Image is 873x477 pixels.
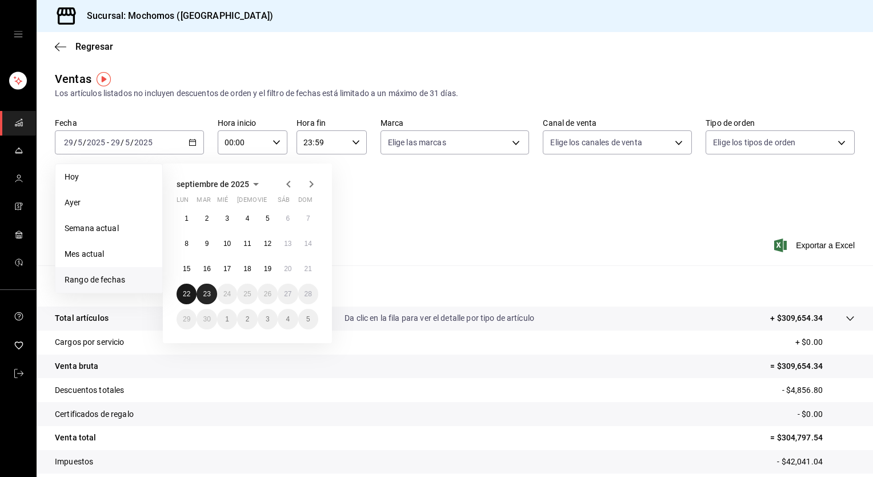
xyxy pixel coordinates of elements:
[86,138,106,147] input: ----
[177,233,197,254] button: 8 de septiembre de 2025
[345,312,534,324] p: Da clic en la fila para ver el detalle por tipo de artículo
[381,119,530,127] label: Marca
[177,284,197,304] button: 22 de septiembre de 2025
[284,265,291,273] abbr: 20 de septiembre de 2025
[237,196,305,208] abbr: jueves
[782,384,855,396] p: - $4,856.80
[197,233,217,254] button: 9 de septiembre de 2025
[298,233,318,254] button: 14 de septiembre de 2025
[63,138,74,147] input: --
[298,196,313,208] abbr: domingo
[286,214,290,222] abbr: 6 de septiembre de 2025
[770,312,823,324] p: + $309,654.34
[776,238,855,252] button: Exportar a Excel
[197,259,217,279] button: 16 de septiembre de 2025
[243,290,251,298] abbr: 25 de septiembre de 2025
[177,196,189,208] abbr: lunes
[278,208,298,229] button: 6 de septiembre de 2025
[185,214,189,222] abbr: 1 de septiembre de 2025
[298,259,318,279] button: 21 de septiembre de 2025
[65,197,153,209] span: Ayer
[177,180,249,189] span: septiembre de 2025
[305,290,312,298] abbr: 28 de septiembre de 2025
[777,456,855,468] p: - $42,041.04
[130,138,134,147] span: /
[278,259,298,279] button: 20 de septiembre de 2025
[258,259,278,279] button: 19 de septiembre de 2025
[237,309,257,329] button: 2 de octubre de 2025
[203,290,210,298] abbr: 23 de septiembre de 2025
[110,138,121,147] input: --
[388,137,446,148] span: Elige las marcas
[97,72,111,86] img: Tooltip marker
[65,222,153,234] span: Semana actual
[298,309,318,329] button: 5 de octubre de 2025
[706,119,855,127] label: Tipo de orden
[55,384,124,396] p: Descuentos totales
[197,196,210,208] abbr: martes
[795,336,855,348] p: + $0.00
[264,240,271,248] abbr: 12 de septiembre de 2025
[177,309,197,329] button: 29 de septiembre de 2025
[298,208,318,229] button: 7 de septiembre de 2025
[713,137,795,148] span: Elige los tipos de orden
[237,259,257,279] button: 18 de septiembre de 2025
[134,138,153,147] input: ----
[543,119,692,127] label: Canal de venta
[770,360,855,372] p: = $309,654.34
[197,309,217,329] button: 30 de septiembre de 2025
[197,208,217,229] button: 2 de septiembre de 2025
[218,119,287,127] label: Hora inicio
[55,88,855,100] div: Los artículos listados no incluyen descuentos de orden y el filtro de fechas está limitado a un m...
[237,208,257,229] button: 4 de septiembre de 2025
[264,290,271,298] abbr: 26 de septiembre de 2025
[78,9,273,23] h3: Sucursal: Mochomos ([GEOGRAPHIC_DATA])
[217,196,228,208] abbr: miércoles
[183,290,190,298] abbr: 22 de septiembre de 2025
[225,214,229,222] abbr: 3 de septiembre de 2025
[197,284,217,304] button: 23 de septiembre de 2025
[121,138,124,147] span: /
[125,138,130,147] input: --
[205,240,209,248] abbr: 9 de septiembre de 2025
[305,265,312,273] abbr: 21 de septiembre de 2025
[55,312,109,324] p: Total artículos
[237,284,257,304] button: 25 de septiembre de 2025
[264,265,271,273] abbr: 19 de septiembre de 2025
[55,119,204,127] label: Fecha
[177,177,263,191] button: septiembre de 2025
[225,315,229,323] abbr: 1 de octubre de 2025
[266,315,270,323] abbr: 3 de octubre de 2025
[65,248,153,260] span: Mes actual
[258,309,278,329] button: 3 de octubre de 2025
[74,138,77,147] span: /
[55,408,134,420] p: Certificados de regalo
[177,208,197,229] button: 1 de septiembre de 2025
[55,456,93,468] p: Impuestos
[223,265,231,273] abbr: 17 de septiembre de 2025
[65,171,153,183] span: Hoy
[177,259,197,279] button: 15 de septiembre de 2025
[185,240,189,248] abbr: 8 de septiembre de 2025
[284,290,291,298] abbr: 27 de septiembre de 2025
[278,233,298,254] button: 13 de septiembre de 2025
[55,70,91,88] div: Ventas
[217,208,237,229] button: 3 de septiembre de 2025
[258,233,278,254] button: 12 de septiembre de 2025
[205,214,209,222] abbr: 2 de septiembre de 2025
[183,265,190,273] abbr: 15 de septiembre de 2025
[550,137,642,148] span: Elige los canales de venta
[55,336,125,348] p: Cargos por servicio
[183,315,190,323] abbr: 29 de septiembre de 2025
[203,315,210,323] abbr: 30 de septiembre de 2025
[243,265,251,273] abbr: 18 de septiembre de 2025
[237,233,257,254] button: 11 de septiembre de 2025
[278,196,290,208] abbr: sábado
[258,196,267,208] abbr: viernes
[223,240,231,248] abbr: 10 de septiembre de 2025
[107,138,109,147] span: -
[278,284,298,304] button: 27 de septiembre de 2025
[203,265,210,273] abbr: 16 de septiembre de 2025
